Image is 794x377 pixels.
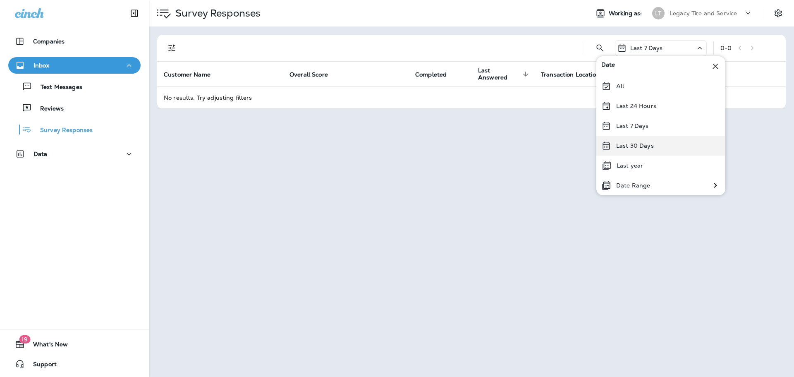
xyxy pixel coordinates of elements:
[19,335,30,343] span: 19
[32,105,64,113] p: Reviews
[617,162,643,169] p: Last year
[601,61,615,71] span: Date
[720,45,732,51] div: 0 - 0
[8,78,141,95] button: Text Messages
[33,62,49,69] p: Inbox
[32,84,82,91] p: Text Messages
[164,71,210,78] span: Customer Name
[164,40,180,56] button: Filters
[630,45,663,51] p: Last 7 Days
[157,86,786,108] td: No results. Try adjusting filters
[652,7,665,19] div: LT
[289,71,339,78] span: Overall Score
[33,38,65,45] p: Companies
[670,10,737,17] p: Legacy Tire and Service
[123,5,146,22] button: Collapse Sidebar
[478,67,520,81] span: Last Answered
[8,99,141,117] button: Reviews
[164,71,221,78] span: Customer Name
[8,121,141,138] button: Survey Responses
[616,142,654,149] p: Last 30 Days
[8,33,141,50] button: Companies
[8,146,141,162] button: Data
[609,10,644,17] span: Working as:
[8,336,141,353] button: 19What's New
[616,182,650,189] p: Date Range
[32,127,93,134] p: Survey Responses
[592,40,608,56] button: Search Survey Responses
[415,71,447,78] span: Completed
[8,57,141,74] button: Inbox
[25,361,57,371] span: Support
[616,83,624,89] p: All
[541,71,610,78] span: Transaction Location
[415,71,457,78] span: Completed
[478,67,531,81] span: Last Answered
[616,103,656,109] p: Last 24 Hours
[8,356,141,372] button: Support
[616,122,649,129] p: Last 7 Days
[172,7,261,19] p: Survey Responses
[289,71,328,78] span: Overall Score
[25,341,68,351] span: What's New
[33,151,48,157] p: Data
[771,6,786,21] button: Settings
[541,71,600,78] span: Transaction Location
